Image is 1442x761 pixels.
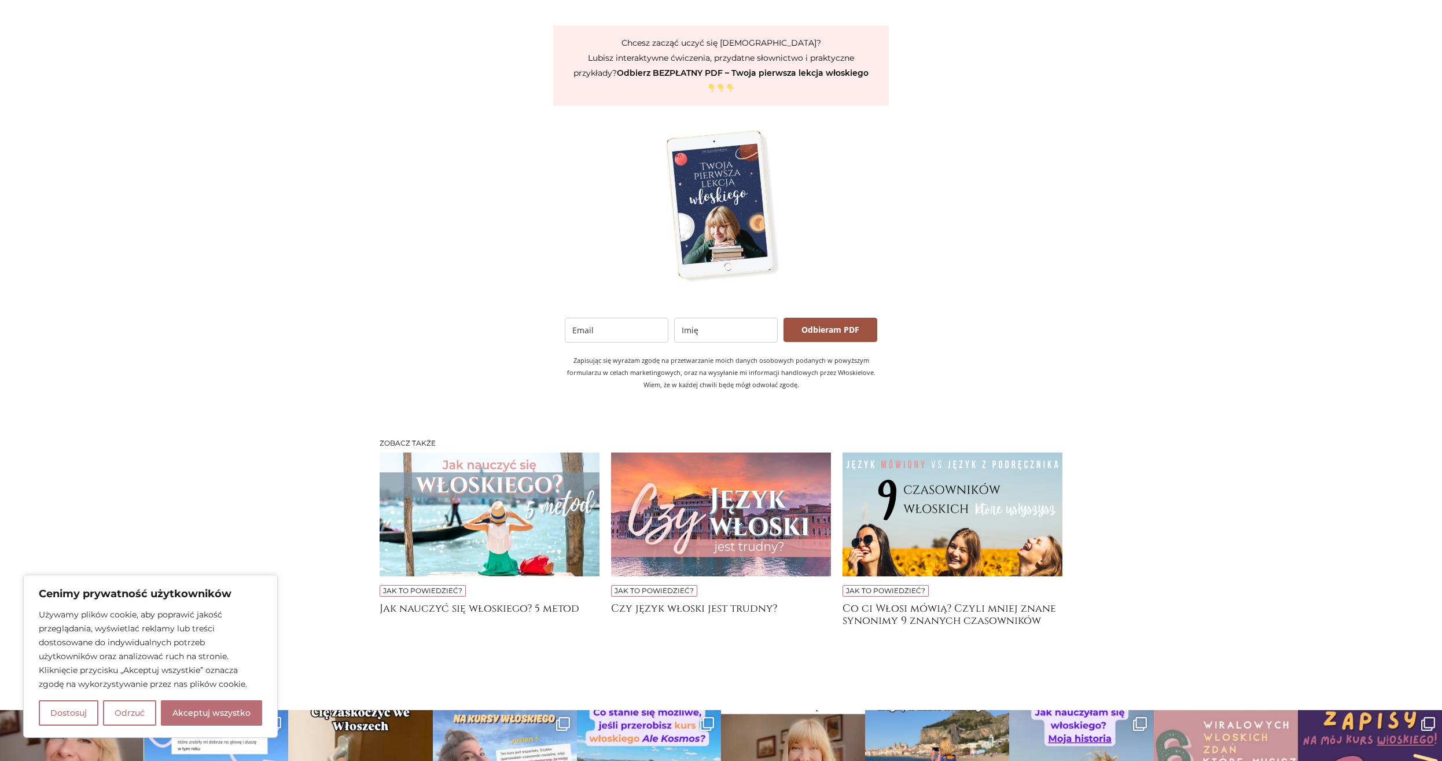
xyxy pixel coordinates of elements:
[783,318,877,342] button: Odbieram PDF
[553,25,889,106] p: Chcesz zacząć uczyć się [DEMOGRAPHIC_DATA]? Lubisz interaktywne ćwiczenia, przydatne słownictwo i...
[708,84,716,92] img: 👇
[617,68,869,78] strong: Odbierz BEZPŁATNY PDF – Twoja pierwsza lekcja włoskiego
[726,84,734,92] img: 👇
[565,318,668,343] input: Email
[565,354,877,391] p: Zapisując się wyrażam zgodę na przetwarzanie moich danych osobowych podanych w powyższym formular...
[674,318,778,343] input: Imię
[717,84,725,92] img: 👇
